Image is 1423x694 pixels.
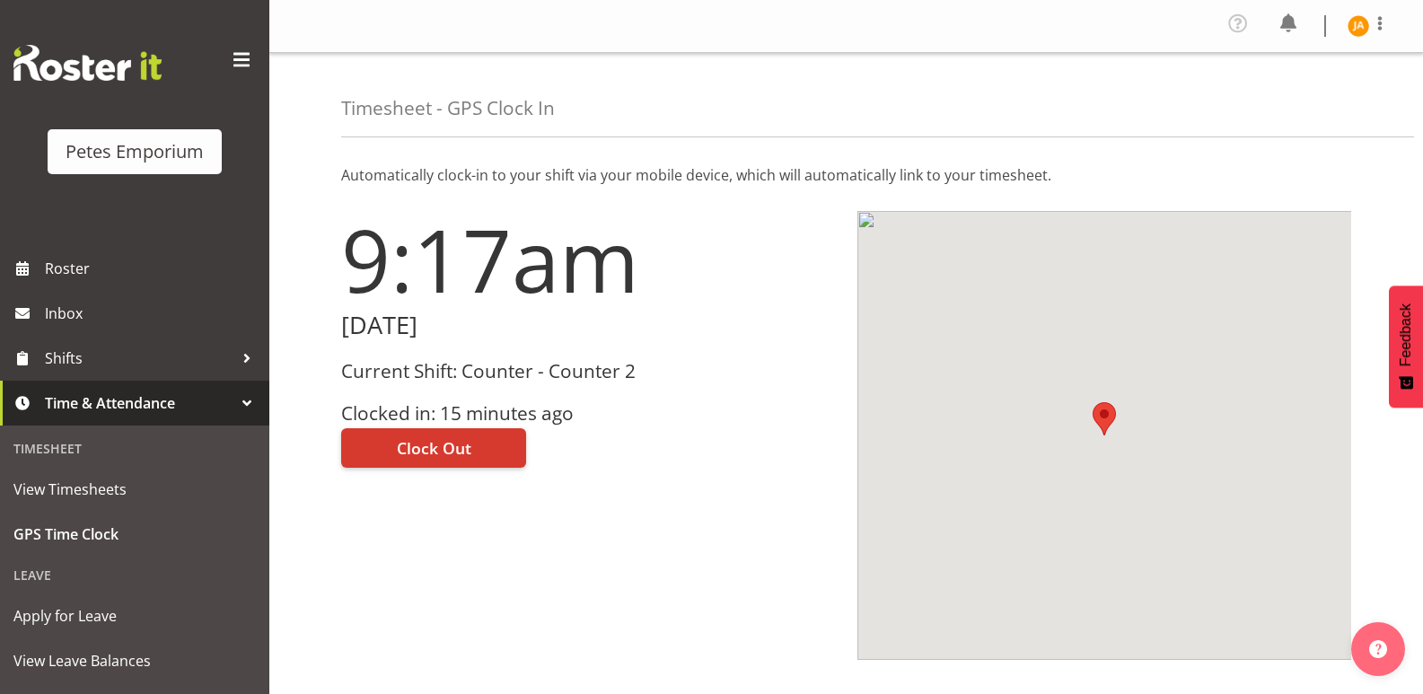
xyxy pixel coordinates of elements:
img: Rosterit website logo [13,45,162,81]
button: Feedback - Show survey [1389,286,1423,408]
span: Apply for Leave [13,602,256,629]
span: View Leave Balances [13,647,256,674]
h2: [DATE] [341,312,836,339]
div: Timesheet [4,430,265,467]
a: GPS Time Clock [4,512,265,557]
span: Roster [45,255,260,282]
h3: Current Shift: Counter - Counter 2 [341,361,836,382]
span: Shifts [45,345,233,372]
h4: Timesheet - GPS Clock In [341,98,555,119]
span: Clock Out [397,436,471,460]
button: Clock Out [341,428,526,468]
span: GPS Time Clock [13,521,256,548]
h3: Clocked in: 15 minutes ago [341,403,836,424]
img: help-xxl-2.png [1369,640,1387,658]
span: Time & Attendance [45,390,233,417]
span: Inbox [45,300,260,327]
h1: 9:17am [341,211,836,308]
p: Automatically clock-in to your shift via your mobile device, which will automatically link to you... [341,164,1351,186]
div: Petes Emporium [66,138,204,165]
a: View Leave Balances [4,638,265,683]
img: jeseryl-armstrong10788.jpg [1348,15,1369,37]
div: Leave [4,557,265,593]
span: Feedback [1398,303,1414,366]
a: View Timesheets [4,467,265,512]
a: Apply for Leave [4,593,265,638]
span: View Timesheets [13,476,256,503]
